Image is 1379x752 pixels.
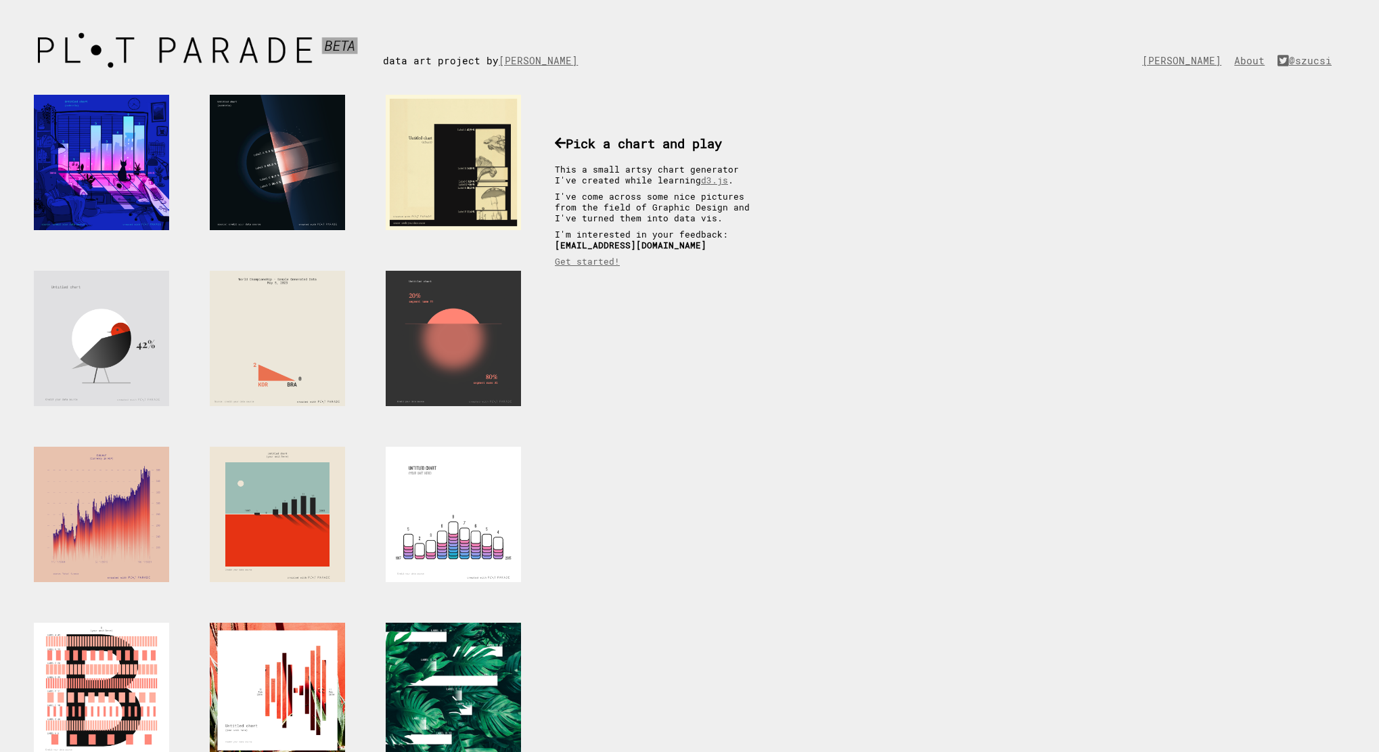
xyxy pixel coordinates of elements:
div: data art project by [383,27,598,67]
a: Get started! [555,256,620,267]
a: [PERSON_NAME] [499,54,585,67]
b: [EMAIL_ADDRESS][DOMAIN_NAME] [555,240,706,250]
h3: Pick a chart and play [555,135,765,152]
p: This a small artsy chart generator I've created while learning . [555,164,765,185]
p: I'm interested in your feedback: [555,229,765,250]
a: About [1234,54,1271,67]
p: I've come across some nice pictures from the field of Graphic Design and I've turned them into da... [555,191,765,223]
a: [PERSON_NAME] [1142,54,1228,67]
a: @szucsi [1278,54,1338,67]
a: d3.js [701,175,728,185]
